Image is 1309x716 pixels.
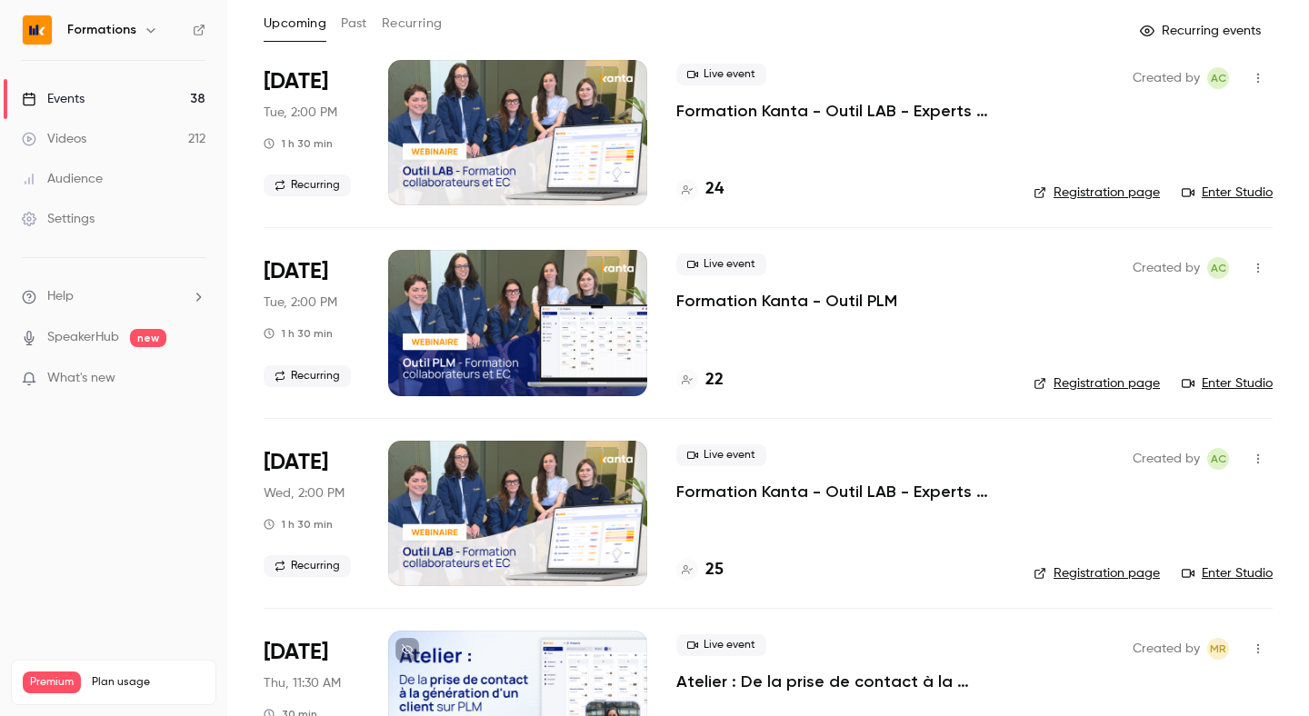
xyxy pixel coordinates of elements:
[676,481,1004,502] a: Formation Kanta - Outil LAB - Experts Comptables & Collaborateurs
[1034,184,1160,202] a: Registration page
[676,177,724,202] a: 24
[676,290,897,312] a: Formation Kanta - Outil PLM
[264,365,351,387] span: Recurring
[264,326,333,341] div: 1 h 30 min
[22,170,103,188] div: Audience
[1034,374,1160,393] a: Registration page
[1207,257,1229,279] span: Anaïs Cachelou
[1133,67,1200,89] span: Created by
[1207,67,1229,89] span: Anaïs Cachelou
[676,634,766,656] span: Live event
[705,558,724,582] h4: 25
[264,484,345,502] span: Wed, 2:00 PM
[47,328,119,347] a: SpeakerHub
[1133,638,1200,660] span: Created by
[264,257,328,286] span: [DATE]
[705,177,724,202] h4: 24
[1207,638,1229,660] span: Marion Roquet
[1211,67,1226,89] span: AC
[1182,374,1273,393] a: Enter Studio
[264,674,341,692] span: Thu, 11:30 AM
[676,558,724,582] a: 25
[676,100,1004,122] a: Formation Kanta - Outil LAB - Experts Comptables & Collaborateurs
[22,210,95,228] div: Settings
[341,9,367,38] button: Past
[47,369,115,388] span: What's new
[676,671,1004,692] a: Atelier : De la prise de contact à la génération d'un client sur PLM
[264,104,337,122] span: Tue, 2:00 PM
[264,67,328,96] span: [DATE]
[22,287,205,306] li: help-dropdown-opener
[264,174,351,196] span: Recurring
[264,136,333,151] div: 1 h 30 min
[22,90,85,108] div: Events
[23,15,52,45] img: Formations
[1210,638,1226,660] span: MR
[1182,564,1273,582] a: Enter Studio
[676,254,766,275] span: Live event
[264,555,351,577] span: Recurring
[1034,564,1160,582] a: Registration page
[264,250,359,395] div: Oct 7 Tue, 2:00 PM (Europe/Paris)
[264,60,359,205] div: Oct 7 Tue, 2:00 PM (Europe/Paris)
[130,329,166,347] span: new
[705,368,724,393] h4: 22
[1182,184,1273,202] a: Enter Studio
[676,444,766,466] span: Live event
[1211,257,1226,279] span: AC
[264,517,333,532] div: 1 h 30 min
[92,675,205,690] span: Plan usage
[1211,448,1226,470] span: AC
[264,441,359,586] div: Oct 8 Wed, 2:00 PM (Europe/Paris)
[23,671,81,693] span: Premium
[382,9,443,38] button: Recurring
[22,130,86,148] div: Videos
[264,448,328,477] span: [DATE]
[264,293,337,312] span: Tue, 2:00 PM
[676,64,766,85] span: Live event
[264,9,326,38] button: Upcoming
[1133,257,1200,279] span: Created by
[67,21,136,39] h6: Formations
[1207,448,1229,470] span: Anaïs Cachelou
[47,287,74,306] span: Help
[184,371,205,387] iframe: Noticeable Trigger
[264,638,328,667] span: [DATE]
[1133,448,1200,470] span: Created by
[1132,16,1273,45] button: Recurring events
[676,368,724,393] a: 22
